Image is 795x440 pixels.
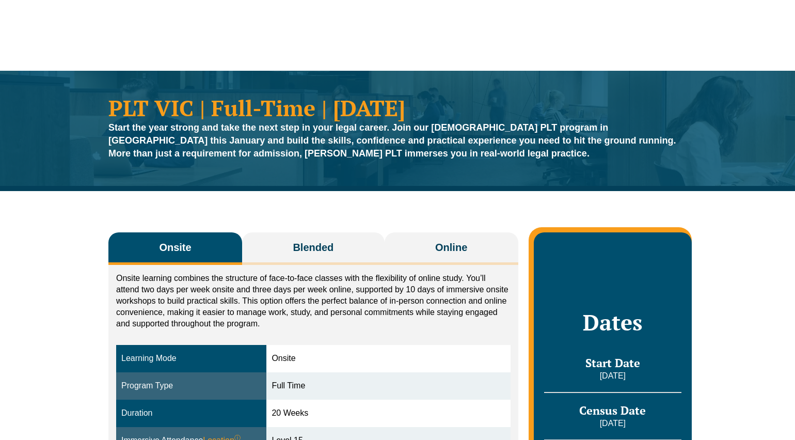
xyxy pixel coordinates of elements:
div: 20 Weeks [272,407,505,419]
p: [DATE] [544,418,681,429]
h1: PLT VIC | Full-Time | [DATE] [108,97,687,119]
p: Onsite learning combines the structure of face-to-face classes with the flexibility of online stu... [116,273,511,329]
span: Onsite [159,240,191,255]
span: Online [435,240,467,255]
div: Learning Mode [121,353,261,365]
strong: Start the year strong and take the next step in your legal career. Join our [DEMOGRAPHIC_DATA] PL... [108,122,676,159]
div: Program Type [121,380,261,392]
p: [DATE] [544,370,681,382]
h2: Dates [544,309,681,335]
span: Blended [293,240,333,255]
div: Onsite [272,353,505,365]
span: Census Date [579,403,646,418]
div: Duration [121,407,261,419]
span: Start Date [585,355,640,370]
div: Full Time [272,380,505,392]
